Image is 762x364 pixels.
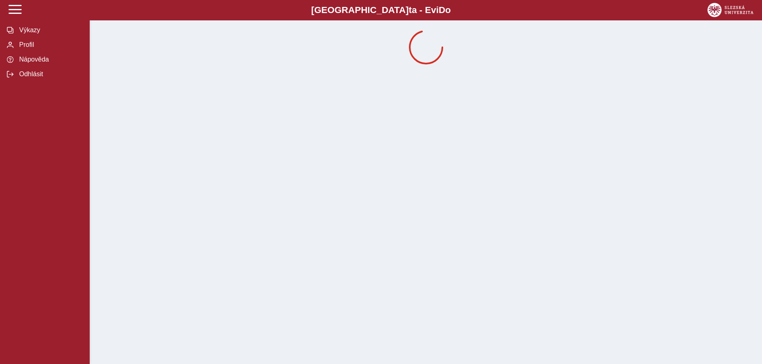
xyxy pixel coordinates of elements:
span: o [445,5,451,15]
span: Profil [17,41,83,49]
span: Nápověda [17,56,83,63]
span: t [409,5,411,15]
span: D [439,5,445,15]
b: [GEOGRAPHIC_DATA] a - Evi [24,5,738,15]
span: Odhlásit [17,71,83,78]
img: logo_web_su.png [707,3,753,17]
span: Výkazy [17,26,83,34]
